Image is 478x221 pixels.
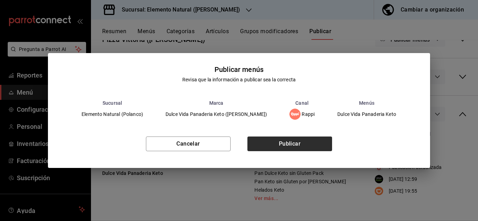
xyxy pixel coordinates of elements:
[289,109,315,120] div: Rappi
[215,64,263,75] div: Publicar menús
[70,100,154,106] th: Sucursal
[146,137,231,151] button: Cancelar
[182,76,296,83] div: Revisa que la información a publicar sea la correcta
[337,112,396,117] span: Dulce Vida Panaderia Keto
[70,106,154,123] td: Elemento Natural (Polanco)
[154,106,278,123] td: Dulce Vida Panaderia Keto ([PERSON_NAME])
[247,137,332,151] button: Publicar
[326,100,408,106] th: Menús
[154,100,278,106] th: Marca
[278,100,326,106] th: Canal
